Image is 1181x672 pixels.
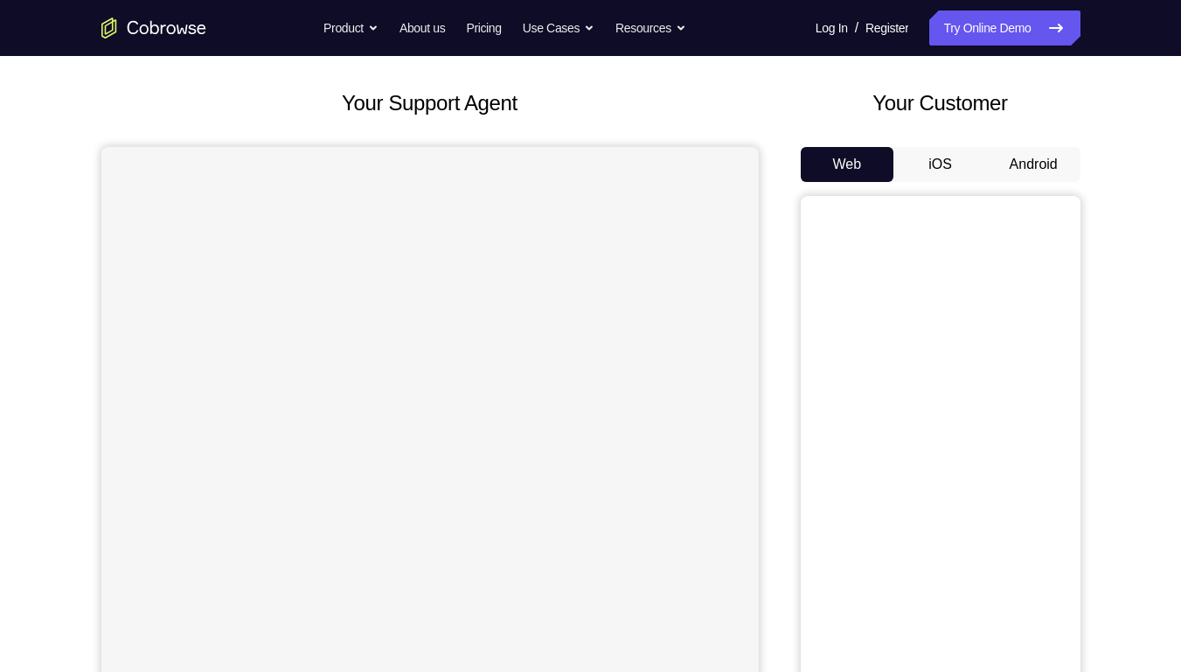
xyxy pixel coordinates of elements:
a: Try Online Demo [929,10,1080,45]
button: Web [801,147,894,182]
button: Resources [615,10,686,45]
button: iOS [893,147,987,182]
a: Pricing [466,10,501,45]
span: / [855,17,858,38]
a: Register [865,10,908,45]
a: Go to the home page [101,17,206,38]
button: Android [987,147,1080,182]
button: Product [323,10,379,45]
button: Use Cases [523,10,594,45]
a: About us [399,10,445,45]
h2: Your Support Agent [101,87,759,119]
a: Log In [816,10,848,45]
h2: Your Customer [801,87,1080,119]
